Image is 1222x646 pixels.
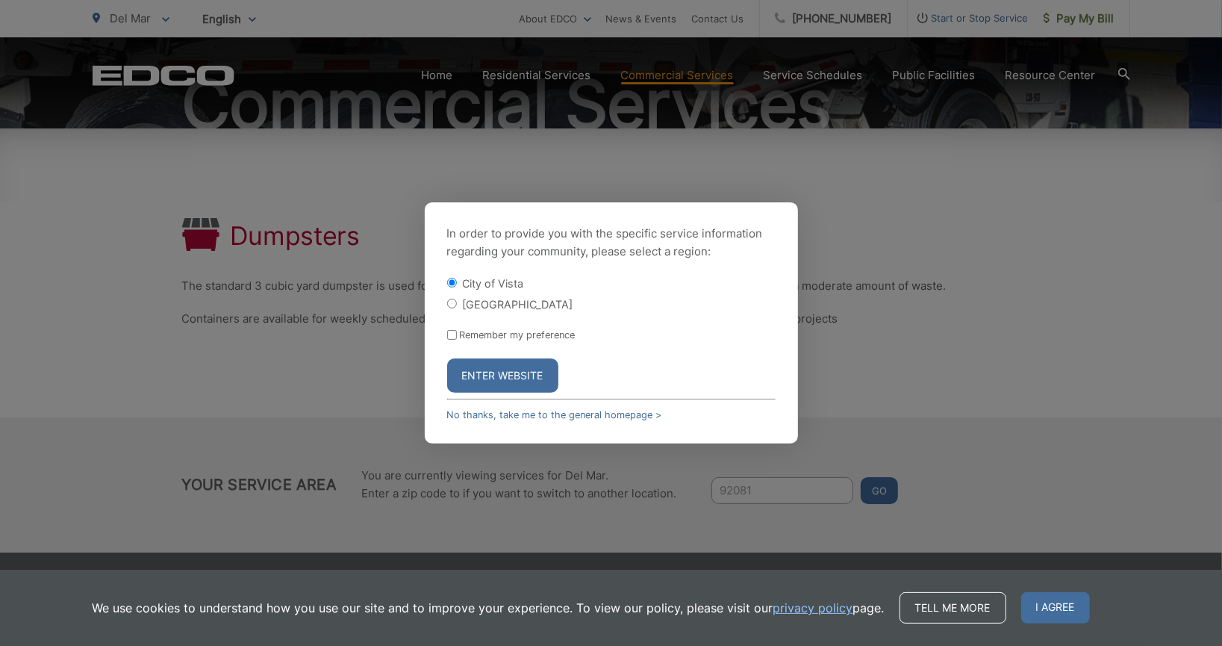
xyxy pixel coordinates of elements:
button: Enter Website [447,358,558,393]
label: Remember my preference [460,329,576,341]
p: We use cookies to understand how you use our site and to improve your experience. To view our pol... [93,599,885,617]
a: Tell me more [900,592,1006,624]
label: City of Vista [463,277,524,290]
label: [GEOGRAPHIC_DATA] [463,298,573,311]
a: No thanks, take me to the general homepage > [447,409,662,420]
p: In order to provide you with the specific service information regarding your community, please se... [447,225,776,261]
a: privacy policy [773,599,853,617]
